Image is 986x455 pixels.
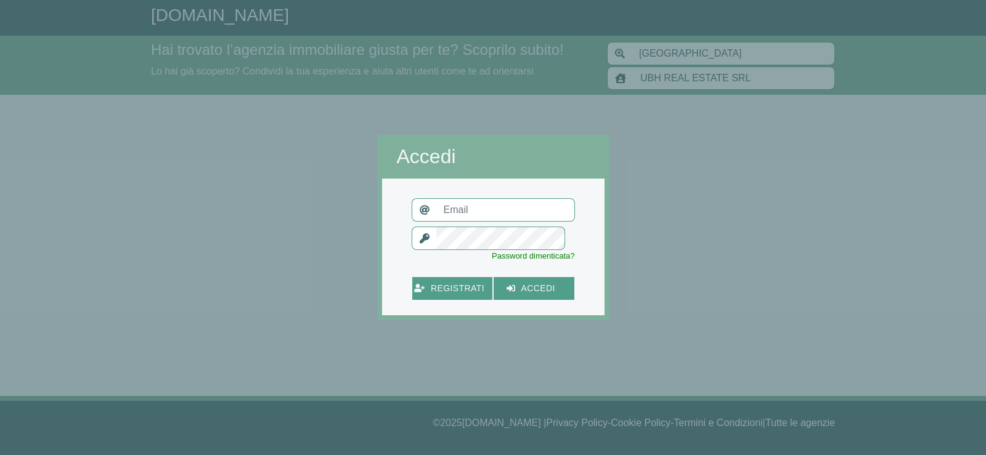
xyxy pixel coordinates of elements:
[515,281,561,296] span: accedi
[494,277,574,300] button: accedi
[397,145,590,168] h2: Accedi
[412,277,493,300] button: registrati
[436,198,575,222] input: Email
[492,251,574,260] a: Password dimenticata?
[425,281,491,296] span: registrati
